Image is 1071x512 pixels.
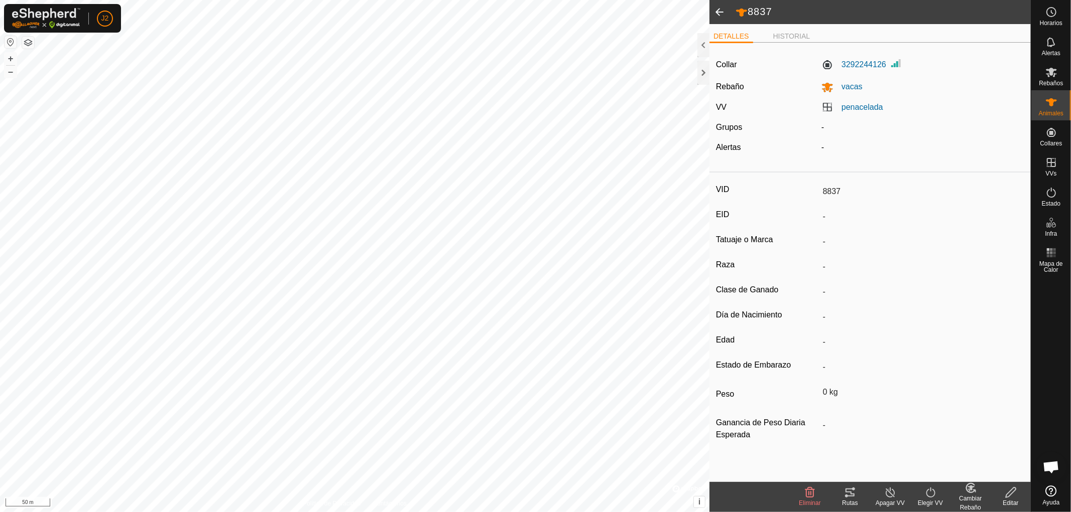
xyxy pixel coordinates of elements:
[991,498,1031,507] div: Editar
[1040,20,1062,26] span: Horarios
[716,333,819,347] label: Edad
[5,36,17,48] button: Restablecer Mapa
[830,498,870,507] div: Rutas
[716,258,819,271] label: Raza
[373,499,407,508] a: Contáctenos
[890,57,902,69] img: Intensidad de Señal
[716,308,819,321] label: Día de Nacimiento
[1039,110,1063,116] span: Animales
[716,208,819,221] label: EID
[950,494,991,512] div: Cambiar Rebaño
[910,498,950,507] div: Elegir VV
[834,82,863,91] span: vacas
[709,31,753,43] li: DETALLES
[821,59,886,71] label: 3292244126
[799,499,820,506] span: Eliminar
[694,496,705,507] button: i
[716,123,742,131] label: Grupos
[716,103,727,111] label: VV
[1043,499,1060,505] span: Ayuda
[1040,140,1062,146] span: Collares
[817,121,1028,133] div: -
[716,417,819,441] label: Ganancia de Peso Diaria Esperada
[716,359,819,372] label: Estado de Embarazo
[5,66,17,78] button: –
[716,384,819,405] label: Peso
[769,31,814,42] li: HISTORIAL
[1036,452,1066,482] div: Chat abierto
[12,8,80,29] img: Logo Gallagher
[5,53,17,65] button: +
[716,82,744,91] label: Rebaño
[870,498,910,507] div: Apagar VV
[101,13,109,24] span: J2
[698,497,700,506] span: i
[1045,231,1057,237] span: Infra
[1039,80,1063,86] span: Rebaños
[1031,481,1071,509] a: Ayuda
[817,141,1028,153] div: -
[1034,261,1068,273] span: Mapa de Calor
[716,59,737,71] label: Collar
[842,103,883,111] a: penacelada
[1045,170,1056,177] span: VVs
[22,37,34,49] button: Capas del Mapa
[736,6,1031,19] h2: 8837
[716,233,819,246] label: Tatuaje o Marca
[716,143,741,151] label: Alertas
[303,499,361,508] a: Política de Privacidad
[1042,201,1060,207] span: Estado
[716,183,819,196] label: VID
[716,283,819,296] label: Clase de Ganado
[1042,50,1060,56] span: Alertas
